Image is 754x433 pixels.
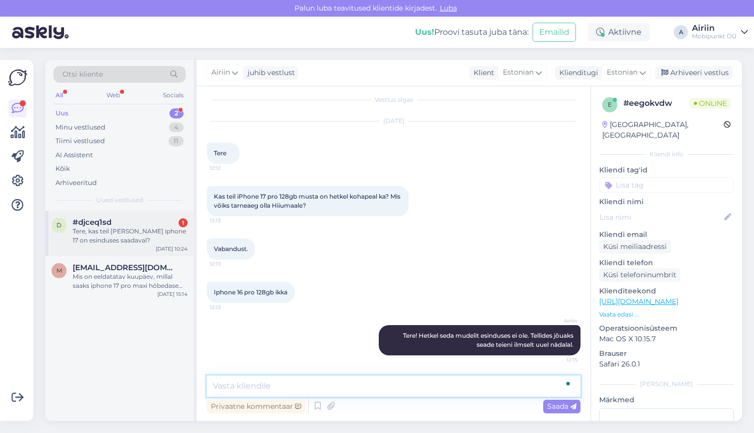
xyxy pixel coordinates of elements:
span: 12:13 [210,217,248,224]
span: e [608,101,612,108]
div: AI Assistent [55,150,93,160]
b: Uus! [415,27,434,37]
div: Vestlus algas [207,95,581,104]
p: Safari 26.0.1 [599,359,734,369]
div: [DATE] [207,116,581,126]
div: Uus [55,108,69,118]
div: Mis on eeldatatav kuupäev, millal saaks iphone 17 pro maxi hõbedase 256GB kätte? [73,272,188,290]
p: Märkmed [599,395,734,405]
span: 12:13 [210,260,248,268]
div: # eegokvdw [623,97,690,109]
p: Brauser [599,348,734,359]
div: Minu vestlused [55,122,105,133]
span: Vabandust. [214,245,248,253]
span: 12:12 [210,164,248,172]
div: Proovi tasuta juba täna: [415,26,529,38]
div: [DATE] 15:14 [157,290,188,298]
p: Kliendi nimi [599,197,734,207]
div: Kõik [55,164,70,174]
p: Operatsioonisüsteem [599,323,734,334]
span: marleenmets55@gmail.com [73,263,178,272]
span: Iphone 16 pro 128gb ikka [214,288,287,296]
input: Lisa nimi [600,212,722,223]
span: Estonian [607,67,637,78]
span: Tere [214,149,226,157]
div: juhib vestlust [244,68,295,78]
span: d [56,221,62,229]
span: Airiin [211,67,230,78]
span: Airiin [540,317,577,325]
div: All [53,89,65,102]
p: Kliendi email [599,229,734,240]
span: Online [690,98,731,109]
div: 2 [169,108,184,118]
a: AiriinMobipunkt OÜ [692,24,748,40]
div: Airiin [692,24,737,32]
img: Askly Logo [8,68,27,87]
div: Arhiveeri vestlus [655,66,733,80]
p: Mac OS X 10.15.7 [599,334,734,344]
p: Vaata edasi ... [599,310,734,319]
span: Estonian [503,67,534,78]
div: Arhiveeritud [55,178,97,188]
div: [PERSON_NAME] [599,380,734,389]
div: [DATE] 10:24 [156,245,188,253]
div: Küsi telefoninumbrit [599,268,680,282]
span: 12:13 [210,303,248,311]
div: A [674,25,688,39]
p: Kliendi telefon [599,258,734,268]
span: 12:15 [540,356,577,363]
div: [GEOGRAPHIC_DATA], [GEOGRAPHIC_DATA] [602,119,724,141]
span: #djceq1sd [73,218,111,227]
div: Privaatne kommentaar [207,400,305,413]
div: Mobipunkt OÜ [692,32,737,40]
span: Tere! Hetkel seda mudelit esinduses ei ole. Tellides jõuaks seade teieni ilmselt uuel nädalal. [403,332,575,348]
p: Klienditeekond [599,286,734,296]
div: Tiimi vestlused [55,136,105,146]
div: Kliendi info [599,150,734,159]
div: Klienditugi [555,68,598,78]
div: Aktiivne [588,23,650,41]
div: Socials [161,89,186,102]
span: Luba [437,4,460,13]
div: 11 [168,136,184,146]
span: Saada [547,402,576,411]
span: Uued vestlused [96,196,143,205]
div: 1 [179,218,188,227]
p: Kliendi tag'id [599,165,734,175]
div: Web [104,89,122,102]
div: Klient [470,68,494,78]
span: m [56,267,62,274]
span: Kas teil iPhone 17 pro 128gb musta on hetkel kohapeal ka? Mis võiks tarneaeg olla Hiiumaale? [214,193,402,209]
span: Otsi kliente [63,69,103,80]
div: 4 [169,122,184,133]
a: [URL][DOMAIN_NAME] [599,297,678,306]
input: Lisa tag [599,177,734,193]
div: Tere, kas teil [PERSON_NAME] iphone 17 on esinduses saadaval? [73,227,188,245]
div: Küsi meiliaadressi [599,240,671,254]
button: Emailid [533,23,576,42]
